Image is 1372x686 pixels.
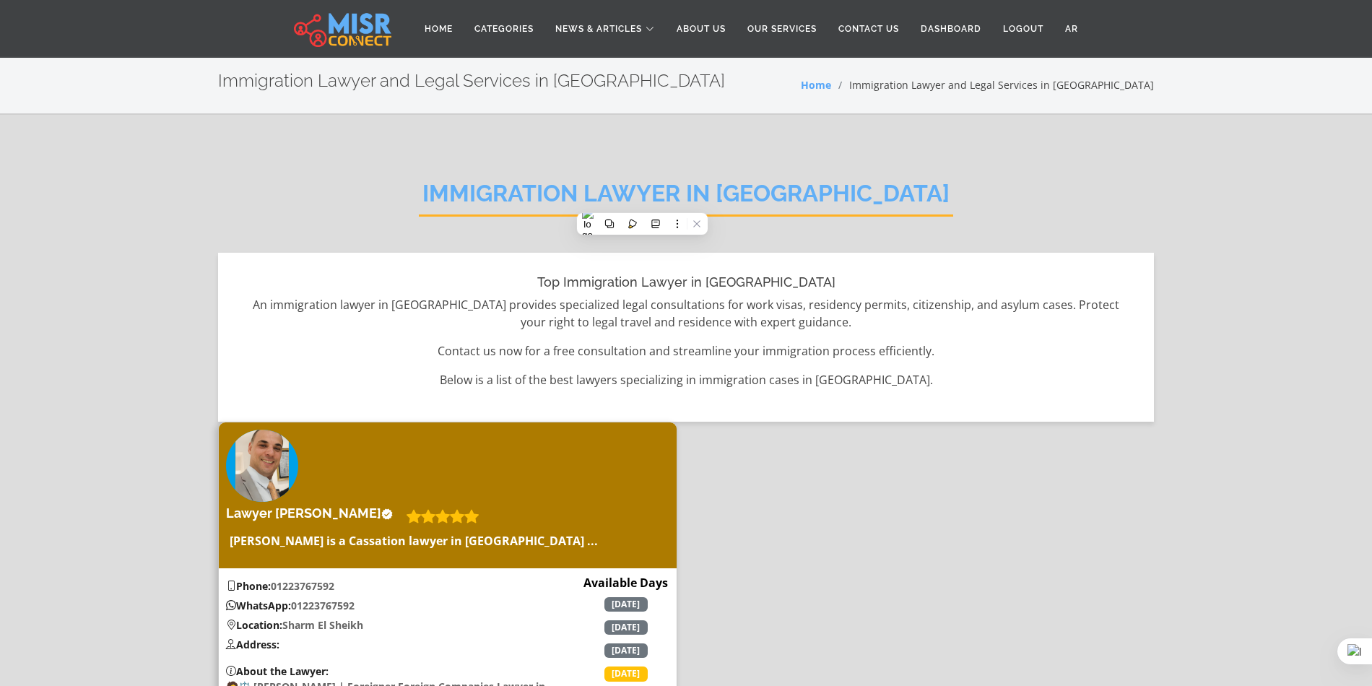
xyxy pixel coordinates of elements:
a: Our Services [737,15,828,43]
b: Location: [226,618,282,632]
h1: Top Immigration Lawyer in [GEOGRAPHIC_DATA] [240,274,1132,290]
span: [DATE] [604,643,648,658]
a: Lawyer [PERSON_NAME] [226,505,399,521]
a: Categories [464,15,544,43]
h2: Immigration Lawyer in [GEOGRAPHIC_DATA] [419,180,953,217]
a: [PERSON_NAME] is a Cassation lawyer in [GEOGRAPHIC_DATA] ... [226,532,602,550]
span: [DATE] [604,620,648,635]
a: Contact Us [828,15,910,43]
b: About the Lawyer: [226,664,329,678]
svg: Verified account [381,508,393,520]
a: About Us [666,15,737,43]
p: Contact us now for a free consultation and streamline your immigration process efficiently. [240,342,1132,360]
p: Below is a list of the best lawyers specializing in immigration cases in [GEOGRAPHIC_DATA]. [240,371,1132,388]
a: AR [1054,15,1089,43]
b: Phone: [226,579,271,593]
h2: Immigration Lawyer and Legal Services in [GEOGRAPHIC_DATA] [218,71,725,92]
h4: Lawyer [PERSON_NAME] [226,505,393,521]
a: Home [801,78,831,92]
p: 01223767592 [219,578,558,594]
span: News & Articles [555,22,642,35]
img: main.misr_connect [294,11,391,47]
b: Address: [226,638,279,651]
b: WhatsApp: [226,599,291,612]
p: An immigration lawyer in [GEOGRAPHIC_DATA] provides specialized legal consultations for work visa... [240,296,1132,331]
p: 01223767592 [219,598,558,613]
a: Logout [992,15,1054,43]
a: Dashboard [910,15,992,43]
p: Sharm El Sheikh [219,617,558,633]
a: Home [414,15,464,43]
a: News & Articles [544,15,666,43]
li: Immigration Lawyer and Legal Services in [GEOGRAPHIC_DATA] [831,77,1154,92]
span: [DATE] [604,667,648,681]
img: Lawyer Karim El Deeb [226,430,298,502]
span: [DATE] [604,597,648,612]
